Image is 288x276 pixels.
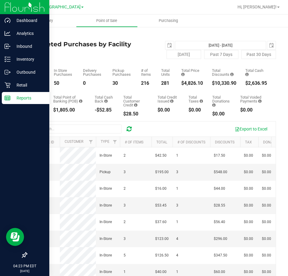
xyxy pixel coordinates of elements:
[124,203,126,208] span: 3
[124,253,126,258] span: 5
[31,124,121,133] input: Search...
[262,253,271,258] span: $0.00
[155,253,169,258] span: $126.50
[188,95,203,103] div: Total Taxes
[155,153,167,158] span: $42.50
[244,219,253,225] span: $0.00
[124,186,126,192] span: 2
[155,203,167,208] span: $53.45
[76,14,138,27] a: Point of Sale
[156,140,167,144] a: Total
[123,112,149,116] div: $28.50
[86,137,96,147] a: Filter
[214,236,227,242] span: $296.00
[181,72,185,76] i: Sum of the total prices of all purchases in the date range.
[245,81,267,86] div: $2,636.95
[5,30,11,36] inline-svg: Analytics
[214,186,225,192] span: $44.00
[244,253,253,258] span: $0.00
[212,95,231,107] div: Total Donations
[39,5,81,10] span: [GEOGRAPHIC_DATA]
[141,81,152,86] div: 216
[112,81,132,86] div: 30
[176,219,178,225] span: 1
[214,169,227,175] span: $548.00
[158,108,180,112] div: $0.00
[176,203,178,208] span: 3
[123,95,149,107] div: Total Customer Credit
[176,169,178,175] span: 3
[244,236,253,242] span: $0.00
[167,50,201,59] button: [DATE]
[262,236,271,242] span: $0.00
[212,112,231,116] div: $0.00
[214,269,225,275] span: $60.00
[158,95,180,103] div: Total Credit Issued
[11,56,47,63] p: Inventory
[53,95,86,103] div: Total Point of Banking (POB)
[244,203,253,208] span: $0.00
[83,69,103,76] div: Delivery Purchases
[155,169,169,175] span: $195.00
[124,219,126,225] span: 2
[245,69,267,76] div: Total Cash
[104,99,108,103] i: Sum of the cash-back amounts from rounded-up electronic payments for all purchases in the date ra...
[231,124,271,134] button: Export to Excel
[101,140,109,144] a: Type
[138,14,199,27] a: Purchasing
[161,81,172,86] div: 281
[124,236,126,242] span: 3
[230,72,234,76] i: Sum of the discount values applied to the all purchases in the date range.
[79,99,82,103] i: Sum of the successful, non-voided point-of-banking payment transactions, both via payment termina...
[244,169,253,175] span: $0.00
[3,269,47,273] p: [DATE]
[124,153,126,158] span: 2
[262,169,271,175] span: $0.00
[5,82,11,88] inline-svg: Retail
[188,108,203,112] div: $0.00
[6,228,24,246] iframe: Resource center
[3,263,47,269] p: 04:23 PM EDT
[11,17,47,24] p: Dashboard
[262,153,271,158] span: $0.00
[112,69,132,76] div: Pickup Purchases
[215,140,234,144] a: Discounts
[5,95,11,101] inline-svg: Reports
[214,253,227,258] span: $347.50
[100,169,111,175] span: Pickup
[100,253,112,258] span: In-Store
[176,186,178,192] span: 1
[100,186,112,192] span: In-Store
[11,81,47,89] p: Retail
[125,140,143,144] a: # of Items
[176,253,178,258] span: 4
[240,108,267,112] div: $0.00
[237,5,277,9] span: Hi, [PERSON_NAME]!
[26,41,151,54] h4: Completed Purchases by Facility Report
[5,69,11,75] inline-svg: Outbound
[124,169,126,175] span: 3
[244,186,253,192] span: $0.00
[258,99,262,103] i: Sum of all voided payment transaction amounts, excluding tips and transaction fees, for all purch...
[204,50,239,59] button: Past 7 Days
[5,43,11,49] inline-svg: Inbound
[263,140,281,144] a: Donation
[88,18,125,23] span: Point of Sale
[262,186,271,192] span: $0.00
[262,219,271,225] span: $0.00
[124,269,126,275] span: 1
[110,137,120,147] a: Filter
[54,81,74,86] div: 50
[244,269,253,275] span: $0.00
[134,103,137,107] i: Sum of the successful, non-voided payments using account credit for all purchases in the date range.
[5,17,11,23] inline-svg: Dashboard
[240,95,267,103] div: Total Voided Payments
[83,81,103,86] div: 0
[214,203,225,208] span: $28.55
[141,69,152,76] div: # of Items
[11,69,47,76] p: Outbound
[165,41,174,50] span: select
[262,203,271,208] span: $0.00
[176,236,178,242] span: 4
[176,269,178,275] span: 1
